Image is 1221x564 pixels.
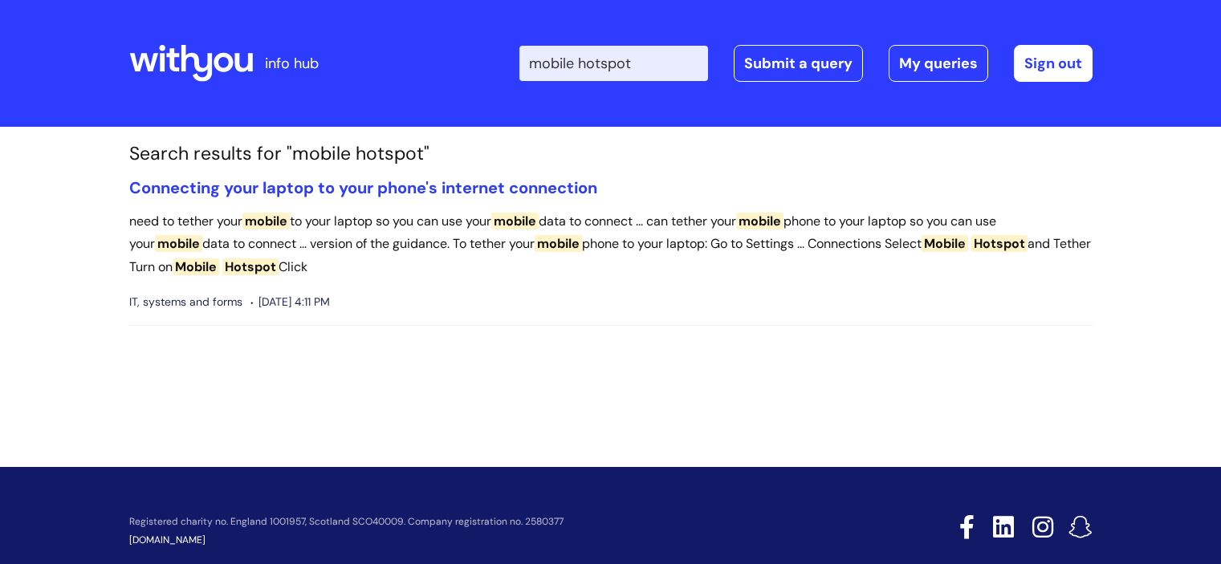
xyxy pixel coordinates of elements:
span: IT, systems and forms [129,292,242,312]
span: mobile [242,213,290,229]
p: need to tether your to your laptop so you can use your data to connect ... can tether your phone ... [129,210,1093,279]
div: | - [519,45,1093,82]
span: Hotspot [971,235,1028,252]
span: Hotspot [222,258,279,275]
h1: Search results for "mobile hotspot" [129,143,1093,165]
a: [DOMAIN_NAME] [129,534,206,546]
input: Search [519,46,708,81]
p: info hub [265,51,319,76]
span: mobile [491,213,539,229]
span: mobile [535,235,582,252]
p: Registered charity no. England 1001957, Scotland SCO40009. Company registration no. 2580377 [129,517,845,527]
a: Sign out [1014,45,1093,82]
span: mobile [155,235,202,252]
span: Mobile [922,235,968,252]
span: mobile [736,213,783,229]
span: Mobile [173,258,219,275]
a: Submit a query [734,45,863,82]
a: My queries [889,45,988,82]
span: [DATE] 4:11 PM [250,292,330,312]
a: Connecting your laptop to your phone's internet connection [129,177,597,198]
